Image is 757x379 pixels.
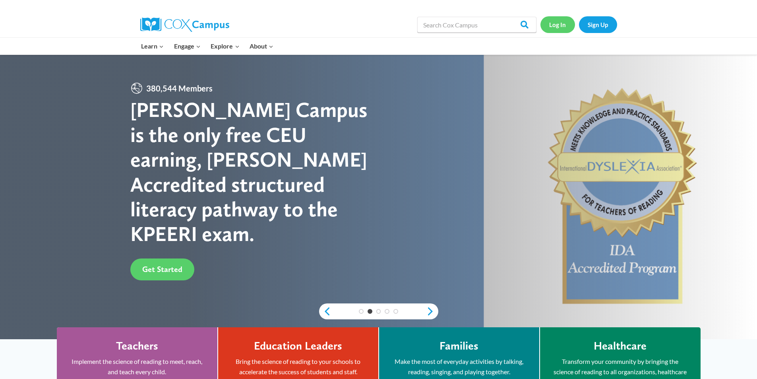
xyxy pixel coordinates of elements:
div: content slider buttons [319,303,438,319]
h4: Teachers [116,339,158,353]
p: Make the most of everyday activities by talking, reading, singing, and playing together. [391,356,527,377]
button: Child menu of Engage [169,38,206,54]
span: 380,544 Members [143,82,216,95]
img: Cox Campus [140,17,229,32]
a: Log In [540,16,575,33]
button: Child menu of Learn [136,38,169,54]
a: Sign Up [579,16,617,33]
h4: Families [439,339,478,353]
a: next [426,307,438,316]
a: 4 [385,309,389,314]
div: [PERSON_NAME] Campus is the only free CEU earning, [PERSON_NAME] Accredited structured literacy p... [130,97,379,246]
a: Get Started [130,258,194,280]
a: 5 [393,309,398,314]
p: Implement the science of reading to meet, reach, and teach every child. [69,356,205,377]
button: Child menu of Explore [206,38,245,54]
nav: Secondary Navigation [540,16,617,33]
span: Get Started [142,264,182,274]
a: 1 [359,309,364,314]
a: previous [319,307,331,316]
a: 3 [376,309,381,314]
nav: Primary Navigation [136,38,279,54]
input: Search Cox Campus [417,17,536,33]
h4: Healthcare [594,339,647,353]
h4: Education Leaders [254,339,342,353]
p: Bring the science of reading to your schools to accelerate the success of students and staff. [230,356,366,377]
a: 2 [368,309,372,314]
button: Child menu of About [244,38,279,54]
